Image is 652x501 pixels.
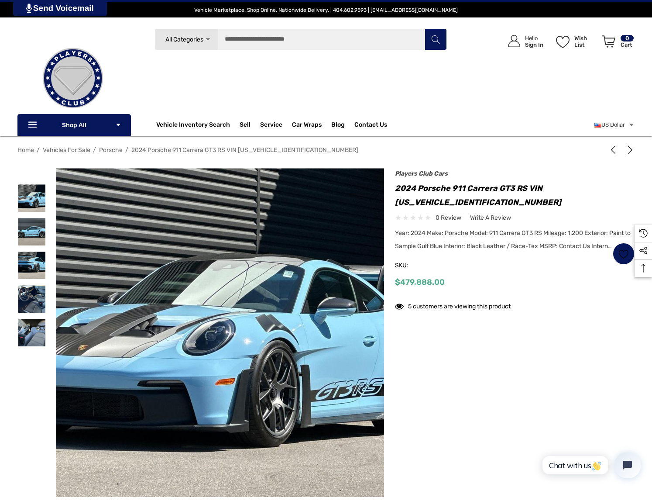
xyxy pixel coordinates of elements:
a: Write a Review [470,212,511,223]
span: Write a Review [470,214,511,222]
svg: Social Media [639,246,648,255]
svg: Wish List [556,36,570,48]
img: For Sale: 2024 Porsche 911 Carrera GT3 RS VIN WP0AF2A97RS273868 [18,252,45,279]
p: Wish List [574,35,597,48]
a: Previous [609,145,621,154]
p: Shop All [17,114,131,136]
a: Car Wraps [292,116,331,134]
p: Sign In [525,41,543,48]
a: Next [622,145,635,154]
div: 5 customers are viewing this product [395,298,511,312]
h1: 2024 Porsche 911 Carrera GT3 RS VIN [US_VEHICLE_IDENTIFICATION_NUMBER] [395,181,635,209]
a: Wish List Wish List [552,26,598,56]
a: Porsche [99,146,123,154]
img: For Sale: 2024 Porsche 911 Carrera GT3 RS VIN WP0AF2A97RS273868 [18,218,45,245]
span: Sell [240,121,251,131]
svg: Icon Arrow Down [115,122,121,128]
a: Cart with 0 items [598,26,635,60]
a: Players Club Cars [395,170,448,177]
svg: Recently Viewed [639,229,648,238]
span: Year: 2024 Make: Porsche Model: 911 Carrera GT3 RS Mileage: 1,200 Exterior: Paint to Sample Gulf ... [395,229,631,250]
svg: Top [635,264,652,273]
a: Sign in [498,26,548,56]
a: Home [17,146,34,154]
svg: Icon Arrow Down [205,36,211,43]
span: Car Wraps [292,121,322,131]
svg: Review Your Cart [602,35,615,48]
a: Sell [240,116,260,134]
span: SKU: [395,259,439,272]
p: Hello [525,35,543,41]
iframe: Tidio Chat [533,445,648,486]
a: Vehicles For Sale [43,146,90,154]
p: 0 [621,35,634,41]
span: Vehicle Marketplace. Shop Online. Nationwide Delivery. | 404.602.9593 | [EMAIL_ADDRESS][DOMAIN_NAME] [194,7,458,13]
span: All Categories [165,36,203,43]
button: Search [425,28,446,50]
a: USD [594,116,635,134]
a: 2024 Porsche 911 Carrera GT3 RS VIN [US_VEHICLE_IDENTIFICATION_NUMBER] [131,146,358,154]
svg: Wish List [619,249,629,259]
img: For Sale: 2024 Porsche 911 Carrera GT3 RS VIN WP0AF2A97RS273868 [18,319,45,346]
img: For Sale: 2024 Porsche 911 Carrera GT3 RS VIN WP0AF2A97RS273868 [18,285,45,313]
a: Wish List [613,243,635,265]
img: For Sale: 2024 Porsche 911 Carrera GT3 RS VIN WP0AF2A97RS273868 [18,184,45,212]
a: Service [260,121,282,131]
a: All Categories Icon Arrow Down Icon Arrow Up [154,28,218,50]
svg: Icon User Account [508,35,520,47]
nav: Breadcrumb [17,142,635,158]
span: 0 review [436,212,461,223]
a: Contact Us [354,121,387,131]
a: Vehicle Inventory Search [156,121,230,131]
a: Blog [331,121,345,131]
span: $479,888.00 [395,277,445,287]
p: Cart [621,41,634,48]
img: Players Club | Cars For Sale [29,35,117,122]
svg: Icon Line [27,120,40,130]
